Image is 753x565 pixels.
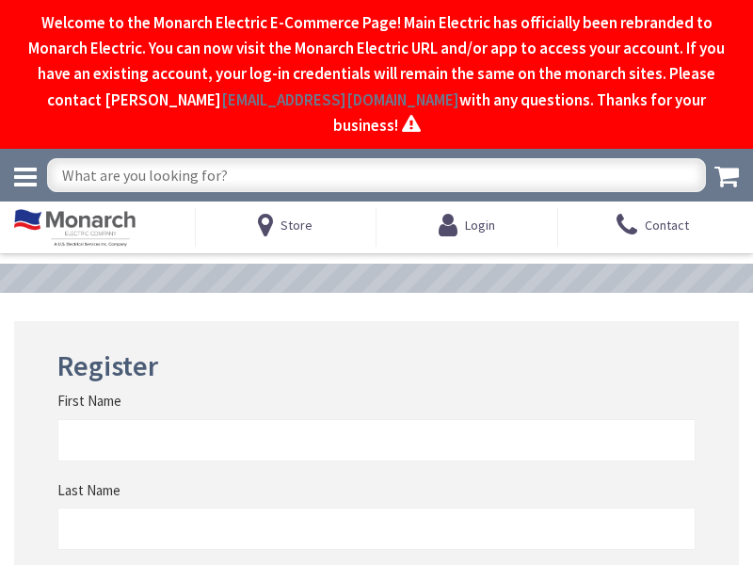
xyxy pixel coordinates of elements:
[258,208,312,242] a: Store
[28,12,725,136] span: Welcome to the Monarch Electric E-Commerce Page! Main Electric has officially been rebranded to M...
[617,208,689,242] a: Contact
[645,208,689,242] span: Contact
[14,208,185,247] a: Monarch Electric Company
[47,158,706,192] input: What are you looking for?
[245,270,510,286] a: VIEW OUR VIDEO TRAINING LIBRARY
[221,88,459,113] a: [EMAIL_ADDRESS][DOMAIN_NAME]
[14,209,136,247] img: Monarch Electric Company
[57,392,121,410] span: First Name
[57,508,696,550] input: Last Name
[439,208,495,242] a: Login
[57,481,120,499] span: Last Name
[465,217,495,234] span: Login
[57,419,696,461] input: First Name
[280,217,312,234] span: Store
